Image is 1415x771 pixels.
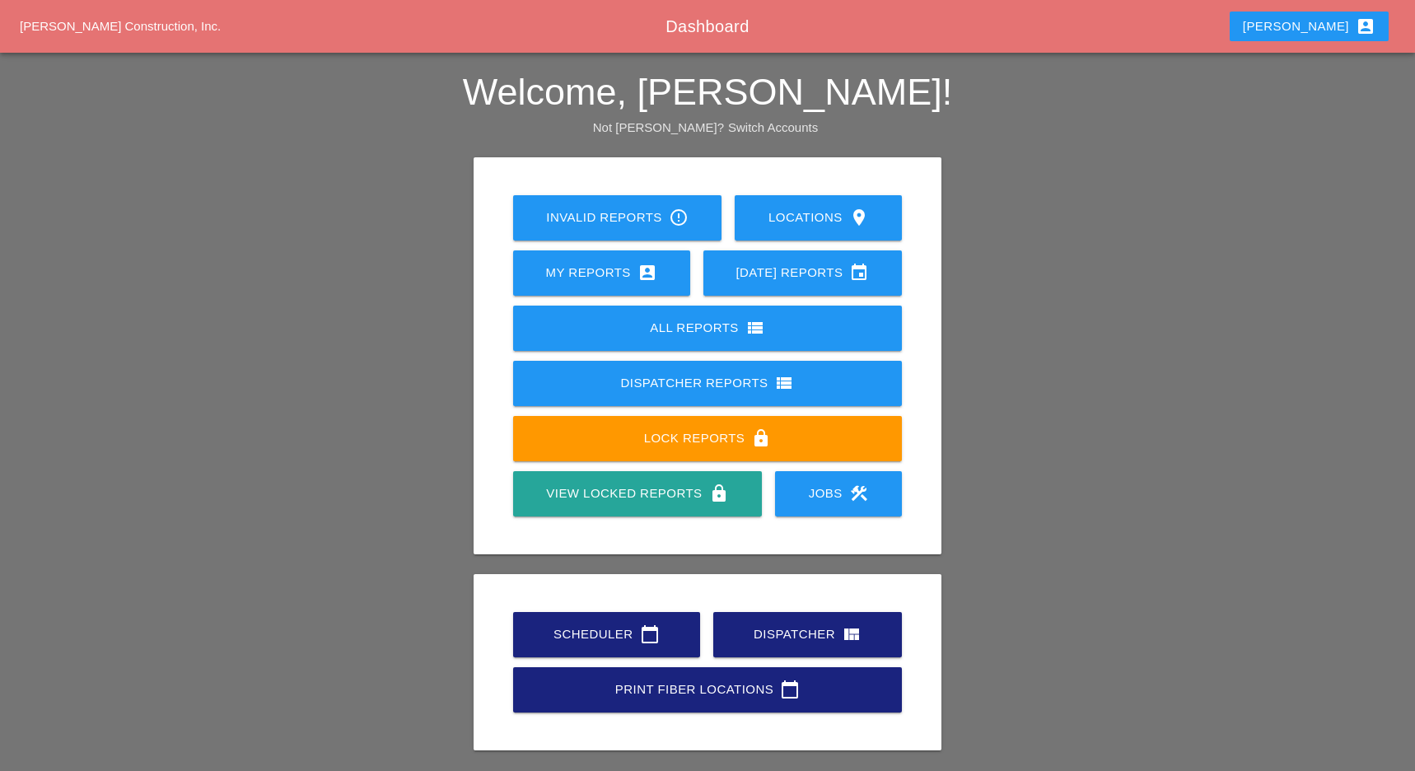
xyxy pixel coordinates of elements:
i: view_quilt [842,624,862,644]
i: construction [849,484,869,503]
a: Dispatcher Reports [513,361,903,406]
div: Dispatcher [740,624,876,644]
a: Jobs [775,471,902,516]
i: error_outline [669,208,689,227]
div: My Reports [539,263,664,283]
div: View Locked Reports [539,484,736,503]
span: Not [PERSON_NAME]? [593,120,724,134]
div: Scheduler [539,624,674,644]
a: All Reports [513,306,903,351]
i: location_on [849,208,869,227]
a: Scheduler [513,612,700,657]
i: calendar_today [640,624,660,644]
div: Jobs [801,484,876,503]
div: Invalid Reports [539,208,696,227]
a: View Locked Reports [513,471,762,516]
a: Print Fiber Locations [513,667,903,713]
button: [PERSON_NAME] [1230,12,1389,41]
div: Locations [761,208,876,227]
span: Dashboard [665,17,749,35]
a: Dispatcher [713,612,902,657]
a: [DATE] Reports [703,250,903,296]
i: account_box [1356,16,1375,36]
i: lock [709,484,729,503]
i: view_list [745,318,765,338]
div: [DATE] Reports [730,263,876,283]
i: event [849,263,869,283]
div: Print Fiber Locations [539,680,876,699]
div: Dispatcher Reports [539,373,876,393]
a: Invalid Reports [513,195,722,241]
a: My Reports [513,250,690,296]
a: [PERSON_NAME] Construction, Inc. [20,19,221,33]
a: Switch Accounts [728,120,818,134]
div: All Reports [539,318,876,338]
i: account_box [637,263,657,283]
a: Locations [735,195,902,241]
div: Lock Reports [539,428,876,448]
i: view_list [774,373,794,393]
i: lock [751,428,771,448]
i: calendar_today [780,680,800,699]
a: Lock Reports [513,416,903,461]
div: [PERSON_NAME] [1243,16,1375,36]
